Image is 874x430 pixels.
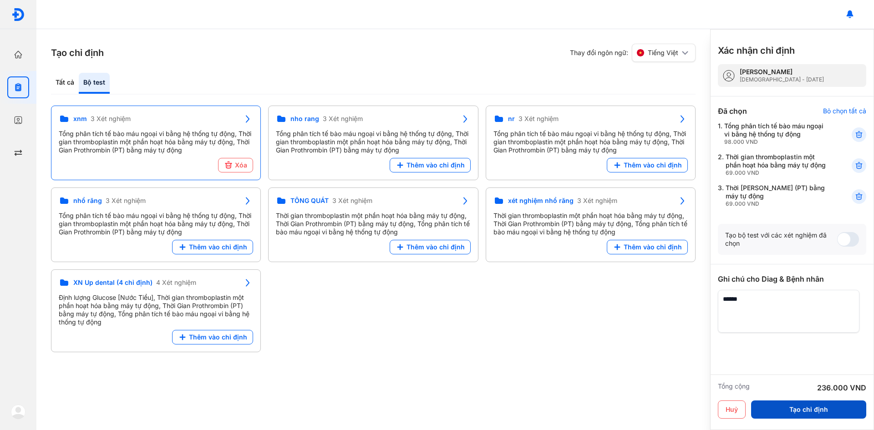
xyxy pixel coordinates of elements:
span: 3 Xét nghiệm [323,115,363,123]
h3: Xác nhận chỉ định [718,44,795,57]
span: 3 Xét nghiệm [518,115,559,123]
button: Thêm vào chỉ định [172,330,253,344]
button: Thêm vào chỉ định [390,240,471,254]
div: Thay đổi ngôn ngữ: [570,44,696,62]
div: Tổng phân tích tế bào máu ngoại vi bằng hệ thống tự động, Thời gian thromboplastin một phần hoạt ... [59,212,253,236]
div: Tạo bộ test với các xét nghiệm đã chọn [725,231,837,248]
div: 3. [718,184,829,207]
span: nho rang [290,115,319,123]
div: 69.000 VND [726,200,829,207]
span: Thêm vào chỉ định [407,243,465,251]
button: Thêm vào chỉ định [607,240,688,254]
span: Thêm vào chỉ định [407,161,465,169]
button: Thêm vào chỉ định [390,158,471,172]
h3: Tạo chỉ định [51,46,104,59]
div: 236.000 VND [817,382,866,393]
div: Bỏ chọn tất cả [823,107,866,115]
span: xét nghiệm nhổ răng [508,197,574,205]
span: 3 Xét nghiệm [332,197,372,205]
img: logo [11,8,25,21]
span: Tiếng Việt [648,49,678,57]
span: xnm [73,115,87,123]
div: Tổng phân tích tế bào máu ngoại vi bằng hệ thống tự động [724,122,829,146]
div: Tất cả [51,73,79,94]
div: Tổng phân tích tế bào máu ngoại vi bằng hệ thống tự động, Thời gian thromboplastin một phần hoạt ... [276,130,470,154]
span: nhổ răng [73,197,102,205]
div: Đã chọn [718,106,747,116]
div: Thời [PERSON_NAME] (PT) bằng máy tự động [726,184,829,207]
button: Thêm vào chỉ định [172,240,253,254]
div: Bộ test [79,73,110,94]
div: 1. [718,122,829,146]
div: Tổng phân tích tế bào máu ngoại vi bằng hệ thống tự động, Thời gian thromboplastin một phần hoạt ... [493,130,688,154]
div: Thời gian thromboplastin một phần hoạt hóa bằng máy tự động [726,153,829,177]
span: Thêm vào chỉ định [189,243,247,251]
span: nr [508,115,515,123]
button: Thêm vào chỉ định [607,158,688,172]
span: Thêm vào chỉ định [624,243,682,251]
div: 2. [718,153,829,177]
div: [DEMOGRAPHIC_DATA] - [DATE] [740,76,824,83]
span: 3 Xét nghiệm [91,115,131,123]
div: Định lượng Glucose [Nước Tiểu], Thời gian thromboplastin một phần hoạt hóa bằng máy tự động, Thời... [59,293,253,326]
span: 4 Xét nghiệm [156,278,196,287]
div: Thời gian thromboplastin một phần hoạt hóa bằng máy tự động, Thời Gian Prothrombin (PT) bằng máy ... [276,212,470,236]
span: XN Up dental (4 chỉ định) [73,278,152,287]
button: Huỷ [718,400,746,419]
button: Xóa [218,158,253,172]
span: Xóa [235,161,247,169]
span: Thêm vào chỉ định [624,161,682,169]
span: 3 Xét nghiệm [577,197,617,205]
span: TỔNG QUÁT [290,197,329,205]
span: 3 Xét nghiệm [106,197,146,205]
div: Ghi chú cho Diag & Bệnh nhân [718,273,866,284]
div: 69.000 VND [726,169,829,177]
span: Thêm vào chỉ định [189,333,247,341]
div: 98.000 VND [724,138,829,146]
div: Thời gian thromboplastin một phần hoạt hóa bằng máy tự động, Thời Gian Prothrombin (PT) bằng máy ... [493,212,688,236]
div: [PERSON_NAME] [740,68,824,76]
button: Tạo chỉ định [751,400,866,419]
img: logo [11,405,25,419]
div: Tổng phân tích tế bào máu ngoại vi bằng hệ thống tự động, Thời gian thromboplastin một phần hoạt ... [59,130,253,154]
div: Tổng cộng [718,382,750,393]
